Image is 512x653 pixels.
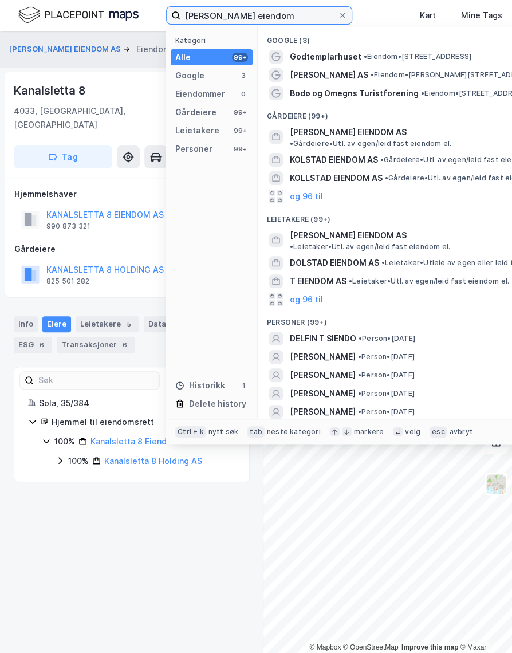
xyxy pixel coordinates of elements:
div: Leietakere [175,124,219,137]
div: 990 873 321 [46,222,90,231]
span: [PERSON_NAME] AS [290,68,368,82]
div: Transaksjoner [57,337,135,353]
span: T EIENDOM AS [290,274,346,288]
span: • [385,174,388,182]
span: • [358,352,361,361]
a: Kanalsletta 8 Eiendom AS [90,436,192,446]
span: • [421,89,424,97]
img: Z [485,473,507,495]
div: 4033, [GEOGRAPHIC_DATA], [GEOGRAPHIC_DATA] [14,104,200,132]
a: Mapbox [309,643,341,651]
a: Kanalsletta 8 Holding AS [104,456,202,466]
div: 99+ [232,144,248,154]
img: logo.f888ab2527a4732fd821a326f86c7f29.svg [18,5,139,25]
span: [PERSON_NAME] [290,350,356,364]
span: Person • [DATE] [358,389,415,398]
span: KOLSTAD EIENDOM AS [290,153,378,167]
input: Søk på adresse, matrikkel, gårdeiere, leietakere eller personer [180,7,338,24]
div: Hjemmelshaver [14,187,249,201]
span: Gårdeiere • Utl. av egen/leid fast eiendom el. [290,139,451,148]
div: Eiendommer [175,87,225,101]
span: Godtemplarhuset [290,50,361,64]
div: 825 501 282 [46,277,89,286]
div: Eiere [42,316,71,332]
span: Person • [DATE] [359,334,415,343]
div: Google [175,69,204,82]
span: • [349,277,352,285]
span: • [364,52,367,61]
span: Bodø og Omegns Turistforening [290,86,419,100]
div: Alle [175,50,191,64]
span: [PERSON_NAME] EIENDOM AS [290,125,407,139]
div: 3 [239,71,248,80]
div: 100% [54,435,75,449]
div: Personer [175,142,212,156]
div: esc [430,426,447,438]
button: og 96 til [290,190,323,203]
div: nytt søk [208,427,239,436]
div: Sola, 35/384 [39,396,235,410]
div: Leietakere [76,316,139,332]
span: • [371,70,374,79]
span: Leietaker • Utl. av egen/leid fast eiendom el. [349,277,509,286]
span: Person • [DATE] [358,371,415,380]
div: Datasett [144,316,200,332]
a: OpenStreetMap [343,643,399,651]
button: [PERSON_NAME] EIENDOM AS [9,44,123,55]
div: Gårdeiere [175,105,216,119]
div: 6 [36,339,48,351]
div: 1 [239,381,248,390]
div: Hjemmel til eiendomsrett [52,415,235,429]
input: Søk [34,372,159,389]
div: 5 [123,318,135,330]
div: tab [247,426,265,438]
div: 99+ [232,53,248,62]
span: Person • [DATE] [358,407,415,416]
div: Kanalsletta 8 [14,81,88,100]
div: 99+ [232,108,248,117]
button: og 96 til [290,293,323,306]
span: [PERSON_NAME] [290,387,356,400]
span: • [359,334,362,343]
span: • [358,407,361,416]
span: • [358,371,361,379]
div: markere [354,427,384,436]
span: KOLLSTAD EIENDOM AS [290,171,383,185]
span: • [290,139,293,148]
span: • [381,258,385,267]
div: Gårdeiere [14,242,249,256]
div: Mine Tags [461,9,502,22]
span: • [380,155,384,164]
iframe: Chat Widget [455,598,512,653]
div: Ctrl + k [175,426,206,438]
div: 100% [68,454,89,468]
a: Improve this map [401,643,458,651]
div: Kategori [175,36,253,45]
div: 6 [119,339,131,351]
span: Leietaker • Utl. av egen/leid fast eiendom el. [290,242,450,251]
div: Delete history [189,397,246,411]
div: Kart [420,9,436,22]
span: DOLSTAD EIENDOM AS [290,256,379,270]
button: Tag [14,145,112,168]
div: ESG [14,337,52,353]
span: Eiendom • [STREET_ADDRESS] [364,52,471,61]
span: [PERSON_NAME] [290,405,356,419]
div: Info [14,316,38,332]
span: [PERSON_NAME] EIENDOM AS [290,229,407,242]
span: • [358,389,361,398]
div: velg [405,427,420,436]
div: avbryt [449,427,472,436]
span: Person • [DATE] [358,352,415,361]
span: [PERSON_NAME] [290,368,356,382]
span: • [290,242,293,251]
div: 99+ [232,126,248,135]
div: neste kategori [267,427,321,436]
span: DELFIN T SIENDO [290,332,356,345]
div: Eiendom [136,42,171,56]
div: Historikk [175,379,225,392]
div: 0 [239,89,248,99]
